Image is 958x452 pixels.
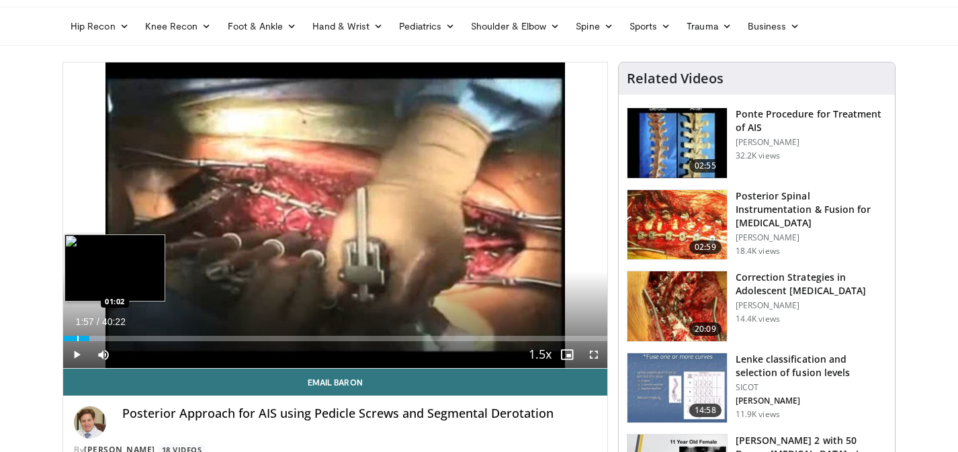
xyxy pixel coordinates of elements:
button: Play [63,341,90,368]
p: 32.2K views [736,150,780,161]
h4: Posterior Approach for AIS using Pedicle Screws and Segmental Derotation [122,406,597,421]
img: 297964_0000_1.png.150x105_q85_crop-smart_upscale.jpg [627,353,727,423]
a: Shoulder & Elbow [463,13,568,40]
p: [PERSON_NAME] [736,396,887,406]
button: Enable picture-in-picture mode [554,341,580,368]
div: Progress Bar [63,336,607,341]
a: Hip Recon [62,13,137,40]
p: [PERSON_NAME] [736,300,887,311]
video-js: Video Player [63,62,607,369]
span: 40:22 [102,316,126,327]
span: 02:55 [689,159,722,173]
span: 1:57 [75,316,93,327]
img: newton_ais_1.png.150x105_q85_crop-smart_upscale.jpg [627,271,727,341]
span: 20:09 [689,322,722,336]
a: Pediatrics [391,13,463,40]
a: 02:55 Ponte Procedure for Treatment of AIS [PERSON_NAME] 32.2K views [627,107,887,179]
button: Playback Rate [527,341,554,368]
h3: Ponte Procedure for Treatment of AIS [736,107,887,134]
p: [PERSON_NAME] [736,137,887,148]
h4: Related Videos [627,71,724,87]
img: image.jpeg [64,234,165,302]
h3: Correction Strategies in Adolescent [MEDICAL_DATA] [736,271,887,298]
a: Spine [568,13,621,40]
a: Hand & Wrist [304,13,391,40]
a: Business [740,13,808,40]
span: 14:58 [689,404,722,417]
p: [PERSON_NAME] [736,232,887,243]
a: 02:59 Posterior Spinal Instrumentation & Fusion for [MEDICAL_DATA] [PERSON_NAME] 18.4K views [627,189,887,261]
p: 14.4K views [736,314,780,324]
h3: Posterior Spinal Instrumentation & Fusion for [MEDICAL_DATA] [736,189,887,230]
img: Ponte_Procedure_for_Scoliosis_100000344_3.jpg.150x105_q85_crop-smart_upscale.jpg [627,108,727,178]
button: Mute [90,341,117,368]
button: Fullscreen [580,341,607,368]
p: 11.9K views [736,409,780,420]
a: Email Baron [63,369,607,396]
h3: Lenke classification and selection of fusion levels [736,353,887,379]
a: Foot & Ankle [220,13,305,40]
p: SICOT [736,382,887,393]
span: 02:59 [689,240,722,254]
p: 18.4K views [736,246,780,257]
a: 20:09 Correction Strategies in Adolescent [MEDICAL_DATA] [PERSON_NAME] 14.4K views [627,271,887,342]
a: Knee Recon [137,13,220,40]
span: / [97,316,99,327]
a: Trauma [679,13,740,40]
a: 14:58 Lenke classification and selection of fusion levels SICOT [PERSON_NAME] 11.9K views [627,353,887,424]
a: Sports [621,13,679,40]
img: 1748410_3.png.150x105_q85_crop-smart_upscale.jpg [627,190,727,260]
img: Avatar [74,406,106,439]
